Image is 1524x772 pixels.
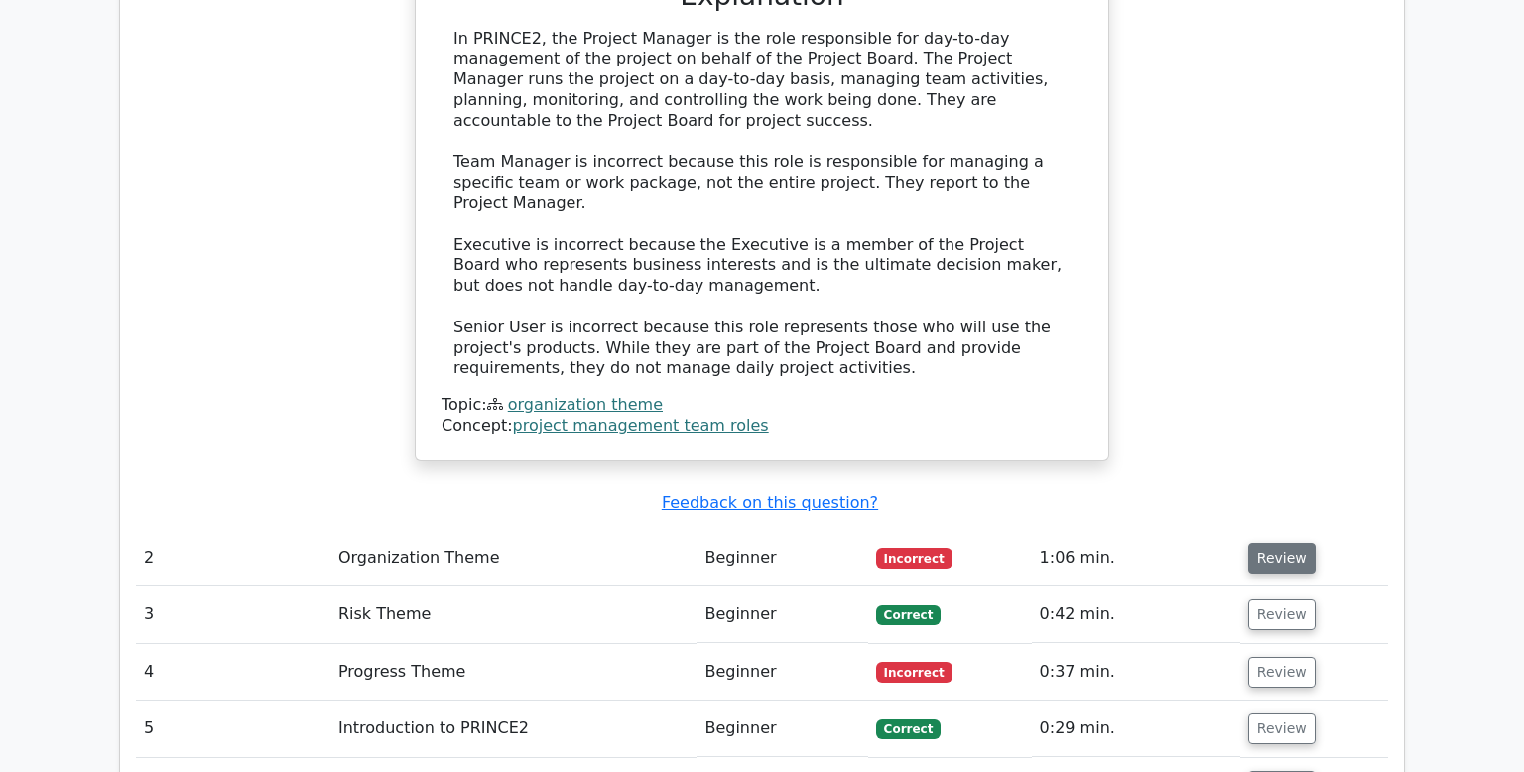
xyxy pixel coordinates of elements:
td: Beginner [697,701,867,757]
button: Review [1248,713,1316,744]
span: Incorrect [876,548,952,568]
td: Organization Theme [330,530,698,586]
td: Beginner [697,644,867,701]
span: Incorrect [876,662,952,682]
td: 0:29 min. [1032,701,1240,757]
span: Correct [876,605,941,625]
td: 3 [136,586,330,643]
td: Risk Theme [330,586,698,643]
td: 5 [136,701,330,757]
td: 1:06 min. [1032,530,1240,586]
button: Review [1248,543,1316,574]
a: project management team roles [513,416,769,435]
td: 0:42 min. [1032,586,1240,643]
td: Introduction to PRINCE2 [330,701,698,757]
div: In PRINCE2, the Project Manager is the role responsible for day-to-day management of the project ... [453,29,1071,380]
span: Correct [876,719,941,739]
td: 0:37 min. [1032,644,1240,701]
td: 4 [136,644,330,701]
div: Concept: [442,416,1082,437]
td: Progress Theme [330,644,698,701]
button: Review [1248,599,1316,630]
div: Topic: [442,395,1082,416]
td: Beginner [697,530,867,586]
td: Beginner [697,586,867,643]
a: organization theme [508,395,663,414]
button: Review [1248,657,1316,688]
td: 2 [136,530,330,586]
a: Feedback on this question? [662,493,878,512]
